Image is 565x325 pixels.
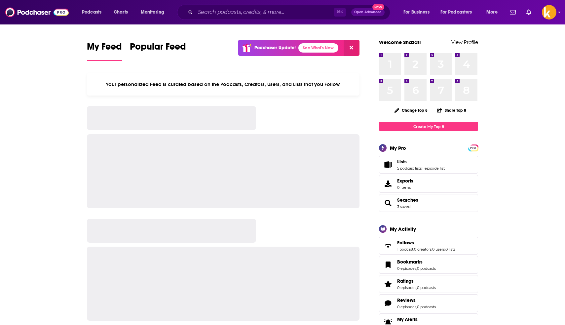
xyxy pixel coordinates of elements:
[399,7,438,18] button: open menu
[87,41,122,61] a: My Feed
[436,7,482,18] button: open menu
[469,145,477,150] a: PRO
[82,8,101,17] span: Podcasts
[397,285,416,290] a: 0 episodes
[298,43,338,53] a: See What's New
[397,278,436,284] a: Ratings
[440,8,472,17] span: For Podcasters
[403,8,430,17] span: For Business
[417,305,436,309] a: 0 podcasts
[397,259,423,265] span: Bookmarks
[379,175,478,193] a: Exports
[422,166,445,171] a: 1 episode list
[109,7,132,18] a: Charts
[469,145,477,150] span: PRO
[136,7,173,18] button: open menu
[397,178,413,184] span: Exports
[379,294,478,312] span: Reviews
[381,299,395,308] a: Reviews
[381,179,395,188] span: Exports
[397,240,455,246] a: Follows
[379,39,421,45] a: Welcome Shazat!
[379,275,478,293] span: Ratings
[507,7,518,18] a: Show notifications dropdown
[379,237,478,255] span: Follows
[397,278,414,284] span: Ratings
[432,247,432,252] span: ,
[445,247,445,252] span: ,
[381,279,395,289] a: Ratings
[379,256,478,274] span: Bookmarks
[114,8,128,17] span: Charts
[379,122,478,131] a: Create My Top 8
[397,259,436,265] a: Bookmarks
[414,247,432,252] a: 0 creators
[372,4,384,10] span: New
[542,5,556,20] span: Logged in as sshawan
[397,166,422,171] a: 5 podcast lists
[397,316,418,322] span: My Alerts
[391,106,432,114] button: Change Top 8
[354,11,382,14] span: Open Advanced
[417,285,436,290] a: 0 podcasts
[397,305,416,309] a: 0 episodes
[141,8,164,17] span: Monitoring
[334,8,346,17] span: ⌘ K
[379,156,478,174] span: Lists
[397,266,416,271] a: 0 episodes
[130,41,186,61] a: Popular Feed
[381,198,395,208] a: Searches
[5,6,69,19] img: Podchaser - Follow, Share and Rate Podcasts
[432,247,445,252] a: 0 users
[397,297,416,303] span: Reviews
[397,240,414,246] span: Follows
[195,7,334,18] input: Search podcasts, credits, & more...
[397,159,445,165] a: Lists
[77,7,110,18] button: open menu
[482,7,506,18] button: open menu
[397,159,407,165] span: Lists
[397,297,436,303] a: Reviews
[397,247,413,252] a: 1 podcast
[381,241,395,250] a: Follows
[542,5,556,20] button: Show profile menu
[390,226,416,232] div: My Activity
[397,204,410,209] a: 3 saved
[542,5,556,20] img: User Profile
[422,166,422,171] span: ,
[381,160,395,169] a: Lists
[381,260,395,269] a: Bookmarks
[379,194,478,212] span: Searches
[451,39,478,45] a: View Profile
[183,5,396,20] div: Search podcasts, credits, & more...
[437,104,467,117] button: Share Top 8
[254,45,296,51] p: Podchaser Update!
[524,7,534,18] a: Show notifications dropdown
[397,197,418,203] a: Searches
[486,8,498,17] span: More
[445,247,455,252] a: 0 lists
[417,266,436,271] a: 0 podcasts
[87,73,359,96] div: Your personalized Feed is curated based on the Podcasts, Creators, Users, and Lists that you Follow.
[351,8,385,16] button: Open AdvancedNew
[87,41,122,56] span: My Feed
[130,41,186,56] span: Popular Feed
[390,145,406,151] div: My Pro
[397,185,413,190] span: 0 items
